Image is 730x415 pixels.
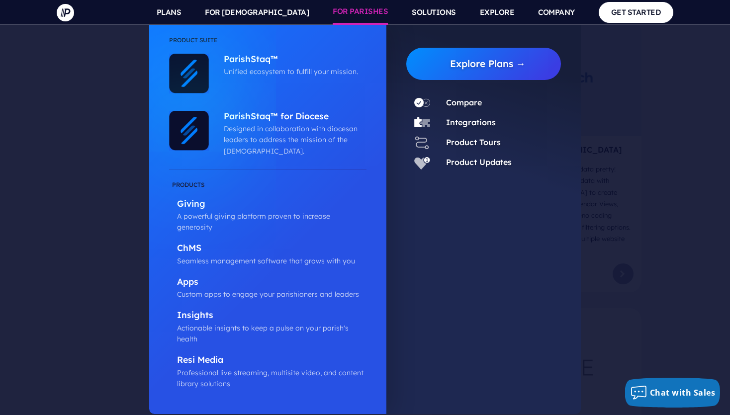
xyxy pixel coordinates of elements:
[169,35,366,54] li: Product Suite
[625,378,721,408] button: Chat with Sales
[224,54,362,66] p: ParishStaq™
[169,354,366,389] a: Resi Media Professional live streaming, multisite video, and content library solutions
[599,2,674,22] a: GET STARTED
[209,54,362,78] a: ParishStaq™ Unified ecosystem to fulfill your mission.
[650,387,716,398] span: Chat with Sales
[446,117,496,127] a: Integrations
[169,276,366,300] a: Apps Custom apps to engage your parishioners and leaders
[169,179,366,233] a: Giving A powerful giving platform proven to increase generosity
[224,66,362,77] p: Unified ecosystem to fulfill your mission.
[446,97,482,107] a: Compare
[177,243,366,255] p: ChMS
[406,135,438,151] a: Product Tours - Icon
[169,111,209,151] img: ParishStaq™ for Diocese - Icon
[446,157,512,167] a: Product Updates
[446,137,501,147] a: Product Tours
[177,211,366,233] p: A powerful giving platform proven to increase generosity
[169,243,366,266] a: ChMS Seamless management software that grows with you
[209,111,362,157] a: ParishStaq™ for Diocese Designed in collaboration with diocesan leaders to address the mission of...
[169,310,366,344] a: Insights Actionable insights to keep a pulse on your parish's health
[177,323,366,345] p: Actionable insights to keep a pulse on your parish's health
[169,54,209,93] img: ParishStaq™ - Icon
[177,289,366,300] p: Custom apps to engage your parishioners and leaders
[177,198,366,211] p: Giving
[406,95,438,111] a: Compare - Icon
[414,115,430,131] img: Integrations - Icon
[414,155,430,170] img: Product Updates - Icon
[177,276,366,289] p: Apps
[177,255,366,266] p: Seamless management software that grows with you
[177,367,366,390] p: Professional live streaming, multisite video, and content library solutions
[224,111,362,123] p: ParishStaq™ for Diocese
[414,95,430,111] img: Compare - Icon
[177,354,366,367] p: Resi Media
[414,48,561,80] a: Explore Plans →
[177,310,366,322] p: Insights
[406,115,438,131] a: Integrations - Icon
[414,135,430,151] img: Product Tours - Icon
[406,155,438,170] a: Product Updates - Icon
[224,123,362,157] p: Designed in collaboration with diocesan leaders to address the mission of the [DEMOGRAPHIC_DATA].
